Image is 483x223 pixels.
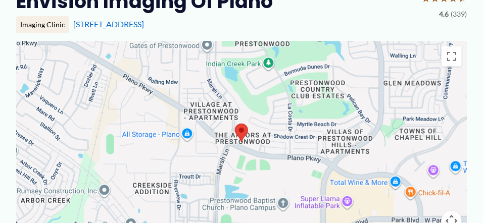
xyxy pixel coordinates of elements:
[442,46,462,67] button: Toggle fullscreen view
[73,19,144,29] a: [STREET_ADDRESS]
[451,8,467,21] span: (339)
[16,16,69,33] div: Imaging Clinic
[439,8,449,21] span: 4.6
